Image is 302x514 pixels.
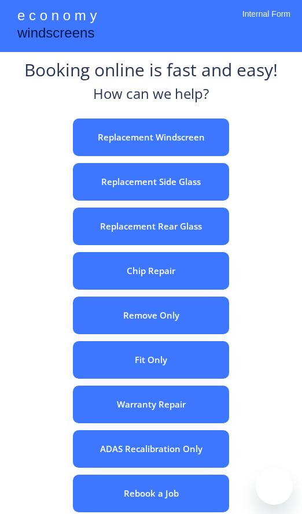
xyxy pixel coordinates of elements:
[73,119,229,156] button: Replacement Windscreen
[256,468,293,505] iframe: Button to launch messaging window
[73,297,229,334] button: Remove Only
[17,23,94,46] div: windscreens
[73,163,229,201] button: Replacement Side Glass
[24,58,278,84] div: Booking online is fast and easy!
[73,386,229,423] button: Warranty Repair
[93,84,209,110] div: How can we help?
[73,208,229,245] button: Replacement Rear Glass
[242,9,290,35] div: Internal Form
[73,475,229,512] button: Rebook a Job
[73,430,229,468] button: ADAS Recalibration Only
[73,252,229,290] button: Chip Repair
[17,6,97,28] div: e c o n o m y
[73,341,229,379] button: Fit Only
